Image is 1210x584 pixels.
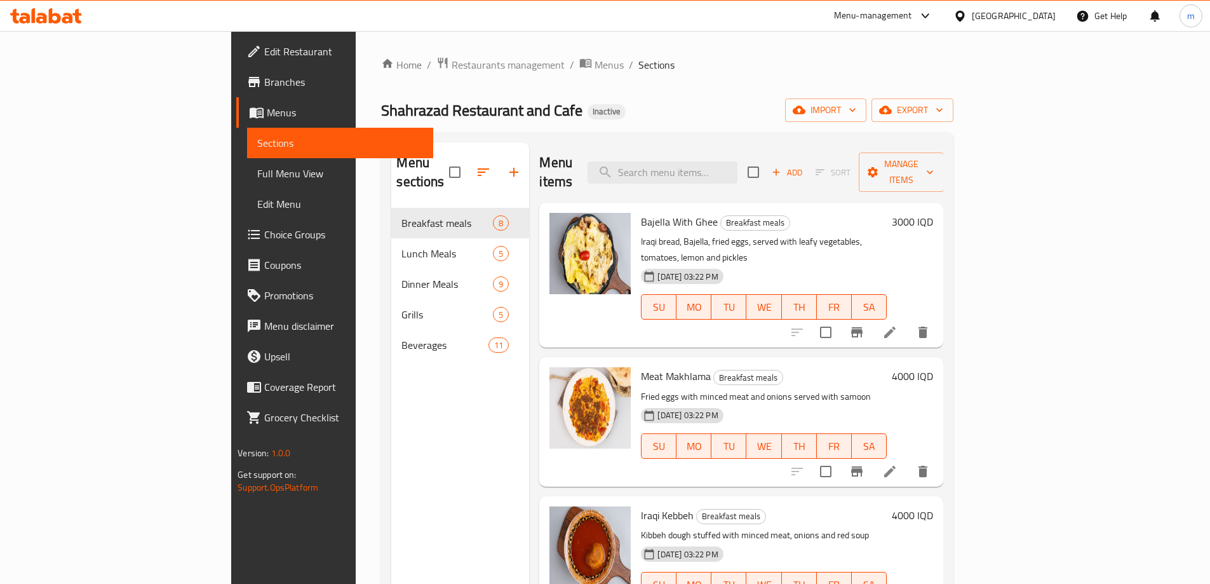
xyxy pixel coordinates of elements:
[257,135,423,151] span: Sections
[257,196,423,212] span: Edit Menu
[908,317,938,348] button: delete
[493,307,509,322] div: items
[391,238,529,269] div: Lunch Meals5
[647,298,671,316] span: SU
[247,158,433,189] a: Full Menu View
[391,330,529,360] div: Beverages11
[236,219,433,250] a: Choice Groups
[401,215,493,231] span: Breakfast meals
[264,44,423,59] span: Edit Restaurant
[391,208,529,238] div: Breakfast meals8
[882,464,897,479] a: Edit menu item
[652,409,723,421] span: [DATE] 03:22 PM
[549,213,631,294] img: Bajella With Ghee
[238,445,269,461] span: Version:
[711,294,746,320] button: TU
[494,278,508,290] span: 9
[782,433,817,459] button: TH
[767,163,807,182] span: Add item
[696,509,766,524] div: Breakfast meals
[452,57,565,72] span: Restaurants management
[682,298,706,316] span: MO
[641,506,694,525] span: Iraqi Kebbeh
[267,105,423,120] span: Menus
[787,298,812,316] span: TH
[652,548,723,560] span: [DATE] 03:22 PM
[493,276,509,292] div: items
[264,227,423,242] span: Choice Groups
[641,212,718,231] span: Bajella With Ghee
[264,318,423,334] span: Menu disclaimer
[236,372,433,402] a: Coverage Report
[740,159,767,186] span: Select section
[401,246,493,261] span: Lunch Meals
[641,367,711,386] span: Meat Makhlama
[892,506,933,524] h6: 4000 IQD
[882,325,897,340] a: Edit menu item
[247,128,433,158] a: Sections
[236,67,433,97] a: Branches
[852,294,887,320] button: SA
[751,298,776,316] span: WE
[834,8,912,24] div: Menu-management
[1187,9,1195,23] span: m
[857,298,882,316] span: SA
[871,98,953,122] button: export
[869,156,934,188] span: Manage items
[493,215,509,231] div: items
[641,433,676,459] button: SU
[822,298,847,316] span: FR
[817,433,852,459] button: FR
[595,57,624,72] span: Menus
[697,509,765,524] span: Breakfast meals
[236,250,433,280] a: Coupons
[236,402,433,433] a: Grocery Checklist
[746,433,781,459] button: WE
[859,153,944,192] button: Manage items
[238,479,318,496] a: Support.OpsPlatform
[436,57,565,73] a: Restaurants management
[391,269,529,299] div: Dinner Meals9
[264,288,423,303] span: Promotions
[264,257,423,273] span: Coupons
[247,189,433,219] a: Edit Menu
[892,213,933,231] h6: 3000 IQD
[641,234,886,266] p: Iraqi bread, Bajella, fried eggs, served with leafy vegetables, tomatoes, lemon and pickles
[401,307,493,322] div: Grills
[822,437,847,456] span: FR
[652,271,723,283] span: [DATE] 03:22 PM
[770,165,804,180] span: Add
[714,370,783,385] span: Breakfast meals
[767,163,807,182] button: Add
[842,456,872,487] button: Branch-specific-item
[711,433,746,459] button: TU
[489,339,508,351] span: 11
[264,410,423,425] span: Grocery Checklist
[264,74,423,90] span: Branches
[493,246,509,261] div: items
[570,57,574,72] li: /
[401,337,488,353] span: Beverages
[795,102,856,118] span: import
[401,276,493,292] span: Dinner Meals
[441,159,468,186] span: Select all sections
[892,367,933,385] h6: 4000 IQD
[236,97,433,128] a: Menus
[638,57,675,72] span: Sections
[676,433,711,459] button: MO
[746,294,781,320] button: WE
[236,341,433,372] a: Upsell
[782,294,817,320] button: TH
[271,445,291,461] span: 1.0.0
[641,294,676,320] button: SU
[494,248,508,260] span: 5
[539,153,572,191] h2: Menu items
[264,379,423,395] span: Coverage Report
[716,298,741,316] span: TU
[629,57,633,72] li: /
[257,166,423,181] span: Full Menu View
[494,217,508,229] span: 8
[785,98,866,122] button: import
